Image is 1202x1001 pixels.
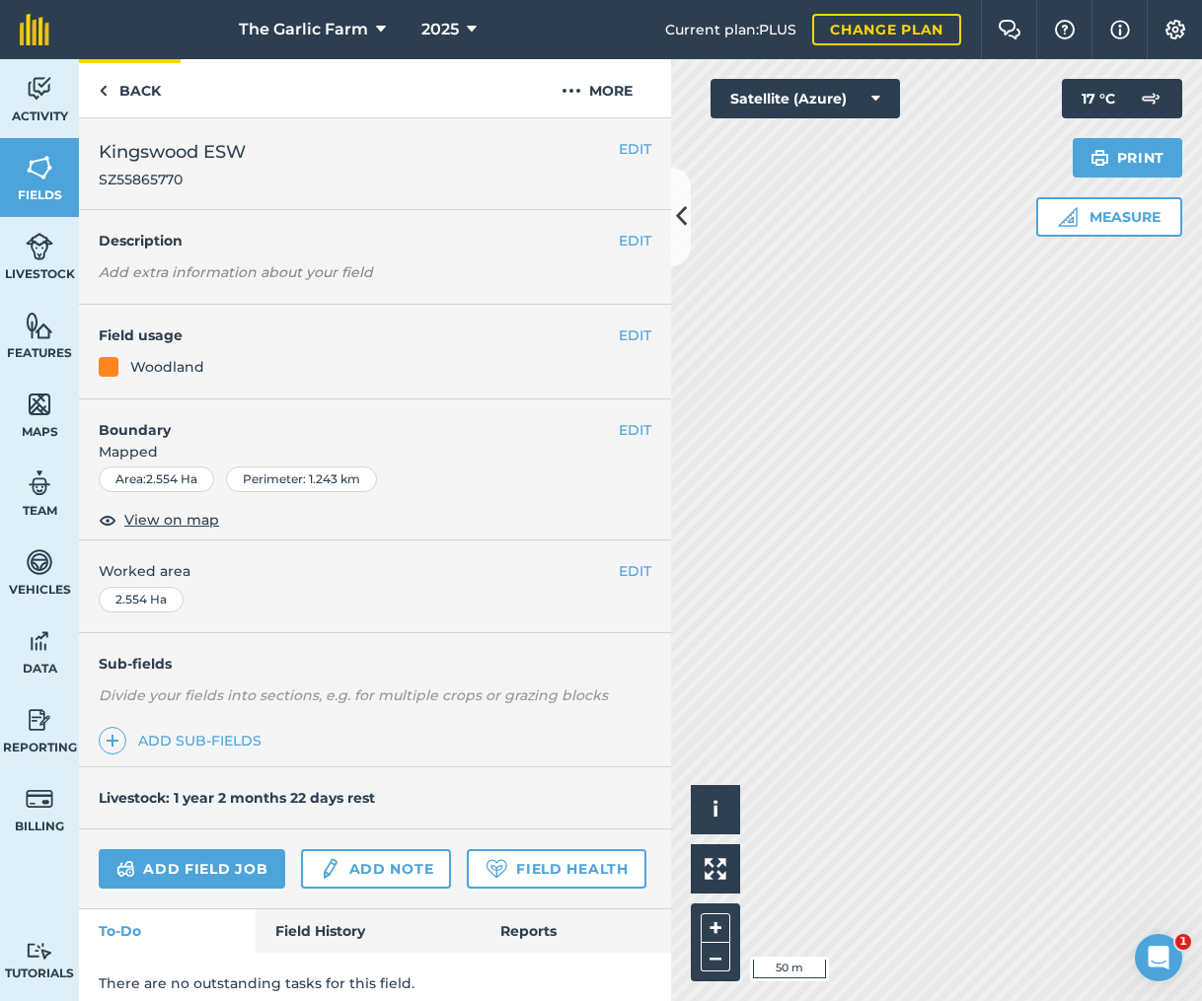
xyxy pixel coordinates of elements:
button: i [691,785,740,834]
span: 1 [1175,934,1191,950]
a: Add note [301,849,451,889]
img: svg+xml;base64,PD94bWwgdmVyc2lvbj0iMS4wIiBlbmNvZGluZz0idXRmLTgiPz4KPCEtLSBHZW5lcmF0b3I6IEFkb2JlIE... [1131,79,1170,118]
button: More [523,59,671,117]
p: There are no outstanding tasks for this field. [99,972,651,994]
em: Divide your fields into sections, e.g. for multiple crops or grazing blocks [99,686,608,704]
img: A cog icon [1164,20,1187,39]
button: Measure [1036,197,1182,237]
button: – [701,943,730,971]
img: svg+xml;base64,PHN2ZyB4bWxucz0iaHR0cDovL3d3dy53My5vcmcvMjAwMC9zdmciIHdpZHRoPSI1NiIgaGVpZ2h0PSI2MC... [26,311,53,340]
h4: Field usage [99,324,619,346]
span: 2025 [421,18,459,41]
img: svg+xml;base64,PD94bWwgdmVyc2lvbj0iMS4wIiBlbmNvZGluZz0idXRmLTgiPz4KPCEtLSBHZW5lcmF0b3I6IEFkb2JlIE... [116,857,135,881]
button: EDIT [619,560,651,582]
img: svg+xml;base64,PD94bWwgdmVyc2lvbj0iMS4wIiBlbmNvZGluZz0idXRmLTgiPz4KPCEtLSBHZW5lcmF0b3I6IEFkb2JlIE... [26,626,53,656]
a: Field Health [467,849,645,889]
span: 17 ° C [1082,79,1115,118]
button: EDIT [619,419,651,441]
img: svg+xml;base64,PD94bWwgdmVyc2lvbj0iMS4wIiBlbmNvZGluZz0idXRmLTgiPz4KPCEtLSBHZW5lcmF0b3I6IEFkb2JlIE... [26,468,53,498]
span: The Garlic Farm [239,18,368,41]
span: Current plan : PLUS [665,19,796,40]
img: svg+xml;base64,PD94bWwgdmVyc2lvbj0iMS4wIiBlbmNvZGluZz0idXRmLTgiPz4KPCEtLSBHZW5lcmF0b3I6IEFkb2JlIE... [319,857,340,881]
a: To-Do [79,909,256,953]
button: Satellite (Azure) [711,79,900,118]
img: svg+xml;base64,PD94bWwgdmVyc2lvbj0iMS4wIiBlbmNvZGluZz0idXRmLTgiPz4KPCEtLSBHZW5lcmF0b3I6IEFkb2JlIE... [26,232,53,261]
span: Mapped [79,441,671,463]
a: Reports [481,909,671,953]
img: fieldmargin Logo [20,14,49,45]
img: svg+xml;base64,PD94bWwgdmVyc2lvbj0iMS4wIiBlbmNvZGluZz0idXRmLTgiPz4KPCEtLSBHZW5lcmF0b3I6IEFkb2JlIE... [26,547,53,577]
img: svg+xml;base64,PD94bWwgdmVyc2lvbj0iMS4wIiBlbmNvZGluZz0idXRmLTgiPz4KPCEtLSBHZW5lcmF0b3I6IEFkb2JlIE... [26,74,53,104]
div: Area : 2.554 Ha [99,466,214,492]
img: svg+xml;base64,PHN2ZyB4bWxucz0iaHR0cDovL3d3dy53My5vcmcvMjAwMC9zdmciIHdpZHRoPSI5IiBoZWlnaHQ9IjI0Ii... [99,79,108,103]
div: Perimeter : 1.243 km [226,466,377,492]
em: Add extra information about your field [99,263,373,281]
button: + [701,913,730,943]
span: Worked area [99,560,651,582]
img: svg+xml;base64,PHN2ZyB4bWxucz0iaHR0cDovL3d3dy53My5vcmcvMjAwMC9zdmciIHdpZHRoPSI1NiIgaGVpZ2h0PSI2MC... [26,153,53,182]
button: EDIT [619,324,651,346]
img: svg+xml;base64,PHN2ZyB4bWxucz0iaHR0cDovL3d3dy53My5vcmcvMjAwMC9zdmciIHdpZHRoPSIxNCIgaGVpZ2h0PSIyNC... [106,729,119,752]
img: svg+xml;base64,PD94bWwgdmVyc2lvbj0iMS4wIiBlbmNvZGluZz0idXRmLTgiPz4KPCEtLSBHZW5lcmF0b3I6IEFkb2JlIE... [26,942,53,961]
button: 17 °C [1062,79,1182,118]
h4: Description [99,230,651,251]
a: Add field job [99,849,285,889]
img: svg+xml;base64,PHN2ZyB4bWxucz0iaHR0cDovL3d3dy53My5vcmcvMjAwMC9zdmciIHdpZHRoPSIxOSIgaGVpZ2h0PSIyNC... [1090,146,1109,170]
img: svg+xml;base64,PHN2ZyB4bWxucz0iaHR0cDovL3d3dy53My5vcmcvMjAwMC9zdmciIHdpZHRoPSIxNyIgaGVpZ2h0PSIxNy... [1110,18,1130,41]
img: Four arrows, one pointing top left, one top right, one bottom right and the last bottom left [705,858,726,880]
span: SZ55865770 [99,170,246,189]
a: Back [79,59,181,117]
a: Add sub-fields [99,727,269,754]
iframe: Intercom live chat [1135,934,1182,981]
span: View on map [124,509,219,531]
img: svg+xml;base64,PHN2ZyB4bWxucz0iaHR0cDovL3d3dy53My5vcmcvMjAwMC9zdmciIHdpZHRoPSI1NiIgaGVpZ2h0PSI2MC... [26,390,53,419]
img: svg+xml;base64,PD94bWwgdmVyc2lvbj0iMS4wIiBlbmNvZGluZz0idXRmLTgiPz4KPCEtLSBHZW5lcmF0b3I6IEFkb2JlIE... [26,784,53,814]
div: 2.554 Ha [99,587,184,612]
button: View on map [99,508,219,532]
img: Ruler icon [1058,207,1078,227]
button: Print [1073,138,1183,178]
div: Woodland [130,356,204,378]
img: svg+xml;base64,PHN2ZyB4bWxucz0iaHR0cDovL3d3dy53My5vcmcvMjAwMC9zdmciIHdpZHRoPSIyMCIgaGVpZ2h0PSIyNC... [562,79,581,103]
img: Two speech bubbles overlapping with the left bubble in the forefront [998,20,1021,39]
h4: Boundary [79,399,619,441]
button: EDIT [619,230,651,251]
h4: Sub-fields [79,653,671,675]
img: svg+xml;base64,PHN2ZyB4bWxucz0iaHR0cDovL3d3dy53My5vcmcvMjAwMC9zdmciIHdpZHRoPSIxOCIgaGVpZ2h0PSIyNC... [99,508,116,532]
span: i [713,797,718,822]
h4: Livestock: 1 year 2 months 22 days rest [99,789,375,807]
button: EDIT [619,138,651,160]
a: Field History [256,909,480,953]
img: A question mark icon [1053,20,1077,39]
a: Change plan [812,14,961,45]
img: svg+xml;base64,PD94bWwgdmVyc2lvbj0iMS4wIiBlbmNvZGluZz0idXRmLTgiPz4KPCEtLSBHZW5lcmF0b3I6IEFkb2JlIE... [26,705,53,735]
span: Kingswood ESW [99,138,246,166]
